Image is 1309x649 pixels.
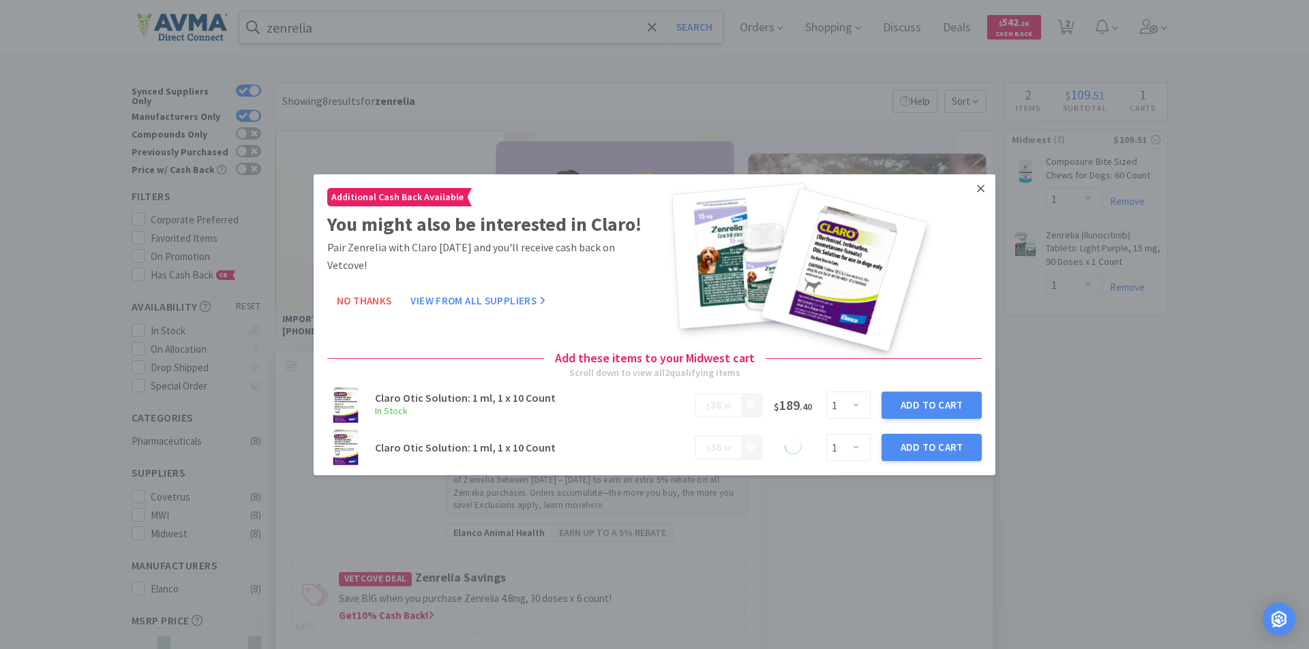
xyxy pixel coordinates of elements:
[706,402,710,411] span: $
[375,392,687,403] h3: Claro Otic Solution: 1 ml, 1 x 10 Count
[1263,603,1295,635] div: Open Intercom Messenger
[774,396,812,413] span: 189
[375,403,687,418] h6: In Stock
[375,442,687,453] h3: Claro Otic Solution: 1 ml, 1 x 10 Count
[569,365,740,380] div: Scroll down to view all 2 qualifying items
[401,287,555,315] button: View From All Suppliers
[724,402,731,411] span: 80
[710,398,721,411] span: 36
[706,441,731,454] span: .
[328,188,467,205] span: Additional Cash Back Available
[800,400,812,413] span: . 40
[882,392,982,419] button: Add to Cart
[544,348,766,368] h4: Add these items to your Midwest cart
[327,239,649,274] p: Pair Zenrelia with Claro [DATE] and you'll receive cash back on Vetcove!
[706,398,731,411] span: .
[774,400,779,413] span: $
[724,444,731,453] span: 80
[710,441,721,454] span: 36
[327,208,649,239] h2: You might also be interested in Claro!
[327,287,401,315] button: No Thanks
[706,444,710,453] span: $
[882,434,982,461] button: Add to Cart
[327,387,364,424] img: 7a8ee90ef27945ae8b7e8f937fea4155.png
[327,429,364,466] img: 7a8ee90ef27945ae8b7e8f937fea4155.png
